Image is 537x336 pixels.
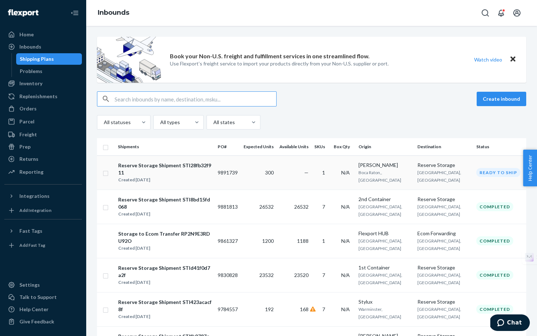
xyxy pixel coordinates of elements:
button: Fast Tags [4,225,82,237]
div: Stylux [358,298,412,305]
span: 300 [265,169,274,176]
a: Parcel [4,116,82,127]
div: Talk to Support [19,294,57,301]
div: Completed [476,202,513,211]
span: [GEOGRAPHIC_DATA], [GEOGRAPHIC_DATA] [417,272,461,285]
div: Settings [19,281,40,289]
ol: breadcrumbs [92,3,135,23]
span: N/A [341,169,350,176]
button: Close [508,54,518,65]
span: 192 [265,306,274,312]
a: Freight [4,129,82,140]
a: Reporting [4,166,82,178]
div: Inbounds [19,43,41,50]
button: Close Navigation [68,6,82,20]
div: Reserve Storage [417,196,471,203]
th: Origin [356,138,415,155]
th: PO# [215,138,241,155]
button: Talk to Support [4,291,82,303]
span: 1 [322,238,325,244]
a: Orders [4,103,82,114]
div: Ready to ship [476,168,520,177]
iframe: Opens a widget where you can chat to one of our agents [490,314,530,332]
button: Open account menu [510,6,524,20]
span: [GEOGRAPHIC_DATA], [GEOGRAPHIC_DATA] [417,307,461,319]
span: [GEOGRAPHIC_DATA], [GEOGRAPHIC_DATA] [417,170,461,183]
div: Reserve Storage Shipment STI28fb32f911 [118,162,212,176]
span: N/A [341,272,350,278]
th: Destination [415,138,473,155]
div: Integrations [19,192,50,200]
th: Available Units [277,138,311,155]
button: Watch video [469,54,507,65]
div: Completed [476,236,513,245]
div: Completed [476,305,513,314]
a: Inventory [4,78,82,89]
span: 7 [322,306,325,312]
button: Help Center [523,150,537,186]
button: Open notifications [494,6,508,20]
span: Boca Raton,, [GEOGRAPHIC_DATA] [358,170,401,183]
div: Parcel [19,118,34,125]
div: Ecom Forwarding [417,230,471,237]
span: N/A [341,238,350,244]
input: All statuses [103,119,104,126]
div: Prep [19,143,31,150]
a: Shipping Plans [16,53,82,65]
div: [PERSON_NAME] [358,162,412,169]
div: Orders [19,105,37,112]
div: Created [DATE] [118,279,212,286]
button: Create inbound [477,92,526,106]
div: Problems [20,68,42,75]
span: 26532 [294,204,309,210]
div: Reserve Storage Shipment STI8bd15fd068 [118,196,212,210]
div: Reserve Storage Shipment STId41f0d7a2f [118,264,212,279]
a: Settings [4,279,82,291]
img: Flexport logo [8,9,38,17]
td: 9861327 [215,224,241,258]
div: Add Fast Tag [19,242,45,248]
th: Shipments [115,138,215,155]
div: 1st Container [358,264,412,271]
span: N/A [341,204,350,210]
div: Created [DATE] [118,176,212,183]
a: Inbounds [98,9,129,17]
div: Inventory [19,80,42,87]
span: 7 [322,272,325,278]
span: [GEOGRAPHIC_DATA], [GEOGRAPHIC_DATA] [417,238,461,251]
div: Fast Tags [19,227,42,235]
input: Search inbounds by name, destination, msku... [115,92,276,106]
div: Shipping Plans [20,55,54,63]
th: SKUs [311,138,331,155]
button: Open Search Box [478,6,492,20]
a: Prep [4,141,82,153]
div: Give Feedback [19,318,54,325]
a: Help Center [4,304,82,315]
div: Storage to Ecom Transfer RP2N9E3RDU92O [118,230,212,245]
p: Use Flexport’s freight service to import your products directly from your Non-U.S. supplier or port. [170,60,389,67]
span: [GEOGRAPHIC_DATA], [GEOGRAPHIC_DATA] [417,204,461,217]
td: 9881813 [215,190,241,224]
button: Give Feedback [4,316,82,327]
span: 23520 [294,272,309,278]
span: 1188 [297,238,309,244]
p: Book your Non-U.S. freight and fulfillment services in one streamlined flow. [170,52,370,60]
span: 1200 [262,238,274,244]
span: [GEOGRAPHIC_DATA], [GEOGRAPHIC_DATA] [358,238,402,251]
div: Created [DATE] [118,313,212,320]
a: Add Fast Tag [4,240,82,251]
td: 9830828 [215,258,241,292]
div: Reserve Storage [417,264,471,271]
span: Warminster, [GEOGRAPHIC_DATA] [358,307,401,319]
button: Integrations [4,190,82,202]
a: Replenishments [4,91,82,102]
span: [GEOGRAPHIC_DATA], [GEOGRAPHIC_DATA] [358,204,402,217]
td: 9784557 [215,292,241,326]
div: Created [DATE] [118,210,212,218]
div: Add Integration [19,207,51,213]
span: 7 [322,204,325,210]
